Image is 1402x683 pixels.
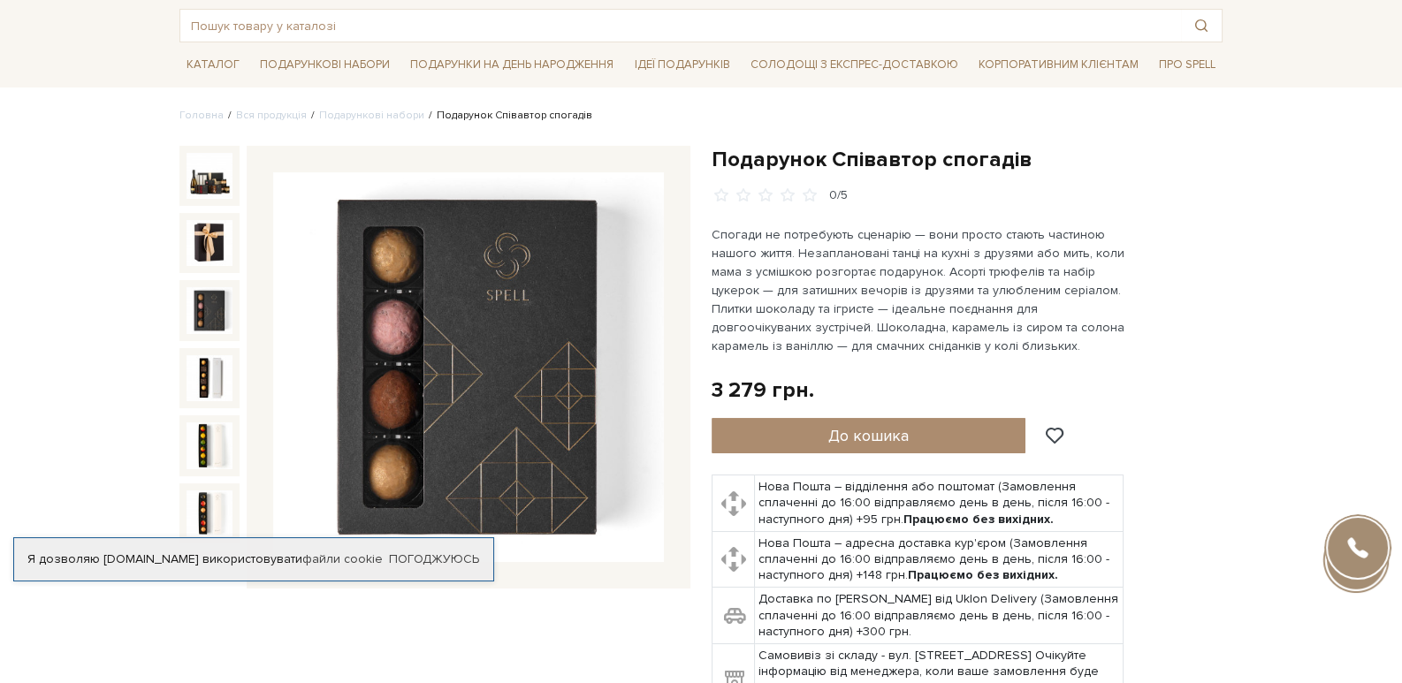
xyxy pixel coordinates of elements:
div: 3 279 грн. [712,376,814,404]
img: Подарунок Співавтор спогадів [187,355,232,401]
td: Доставка по [PERSON_NAME] від Uklon Delivery (Замовлення сплаченні до 16:00 відправляємо день в д... [755,588,1124,644]
button: Пошук товару у каталозі [1181,10,1222,42]
span: Подарункові набори [253,51,397,79]
h1: Подарунок Співавтор спогадів [712,146,1223,173]
span: До кошика [828,426,909,445]
a: Вся продукція [236,109,307,122]
li: Подарунок Співавтор спогадів [424,108,592,124]
a: Солодощі з експрес-доставкою [743,49,965,80]
a: Погоджуюсь [389,551,479,567]
span: Каталог [179,51,247,79]
button: До кошика [712,418,1025,453]
div: Я дозволяю [DOMAIN_NAME] використовувати [14,551,493,567]
a: файли cookie [302,551,383,566]
a: Подарункові набори [319,109,424,122]
span: Подарунки на День народження [403,51,621,79]
input: Пошук товару у каталозі [180,10,1181,42]
b: Працюємо без вихідних. [908,567,1058,582]
img: Подарунок Співавтор спогадів [187,220,232,266]
div: 0/5 [829,187,848,204]
img: Подарунок Співавтор спогадів [187,490,232,536]
img: Подарунок Співавтор спогадів [273,172,664,563]
a: Головна [179,109,224,122]
td: Нова Пошта – відділення або поштомат (Замовлення сплаченні до 16:00 відправляємо день в день, піс... [755,475,1124,532]
p: Спогади не потребують сценарію — вони просто стають частиною нашого життя. Незаплановані танці на... [712,225,1126,355]
img: Подарунок Співавтор спогадів [187,153,232,199]
td: Нова Пошта – адресна доставка кур'єром (Замовлення сплаченні до 16:00 відправляємо день в день, п... [755,531,1124,588]
img: Подарунок Співавтор спогадів [187,422,232,468]
b: Працюємо без вихідних. [903,512,1054,527]
span: Про Spell [1152,51,1223,79]
a: Корпоративним клієнтам [971,49,1146,80]
img: Подарунок Співавтор спогадів [187,287,232,333]
span: Ідеї подарунків [627,51,736,79]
